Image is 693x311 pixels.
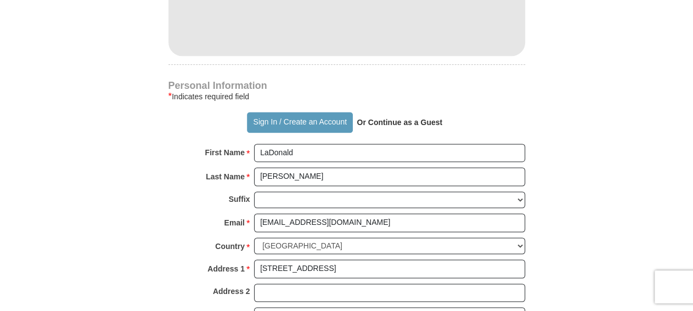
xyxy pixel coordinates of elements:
strong: First Name [205,145,245,160]
strong: Address 1 [207,261,245,276]
strong: Or Continue as a Guest [357,118,442,127]
strong: Country [215,239,245,254]
strong: Suffix [229,191,250,207]
button: Sign In / Create an Account [247,112,353,133]
strong: Last Name [206,169,245,184]
h4: Personal Information [168,81,525,90]
strong: Address 2 [213,284,250,299]
strong: Email [224,215,245,230]
div: Indicates required field [168,90,525,103]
